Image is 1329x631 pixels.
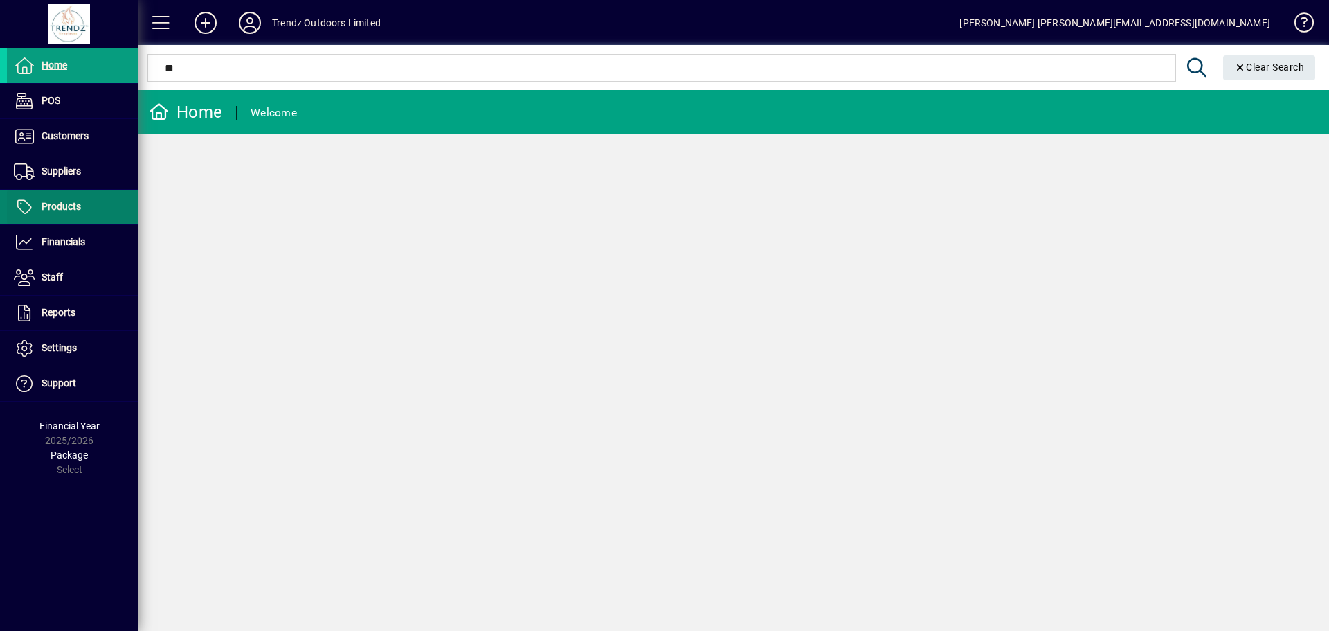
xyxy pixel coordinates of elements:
[228,10,272,35] button: Profile
[42,60,67,71] span: Home
[7,84,138,118] a: POS
[42,166,81,177] span: Suppliers
[7,119,138,154] a: Customers
[251,102,297,124] div: Welcome
[42,307,75,318] span: Reports
[7,225,138,260] a: Financials
[7,190,138,224] a: Products
[1223,55,1316,80] button: Clear
[183,10,228,35] button: Add
[42,236,85,247] span: Financials
[51,450,88,461] span: Package
[42,272,63,283] span: Staff
[1284,3,1312,48] a: Knowledge Base
[39,420,100,432] span: Financial Year
[42,130,89,141] span: Customers
[149,101,222,123] div: Home
[42,377,76,389] span: Support
[7,260,138,295] a: Staff
[7,366,138,401] a: Support
[42,95,60,106] span: POS
[7,331,138,366] a: Settings
[1234,62,1305,73] span: Clear Search
[7,154,138,189] a: Suppliers
[42,201,81,212] span: Products
[42,342,77,353] span: Settings
[272,12,381,34] div: Trendz Outdoors Limited
[7,296,138,330] a: Reports
[959,12,1270,34] div: [PERSON_NAME] [PERSON_NAME][EMAIL_ADDRESS][DOMAIN_NAME]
